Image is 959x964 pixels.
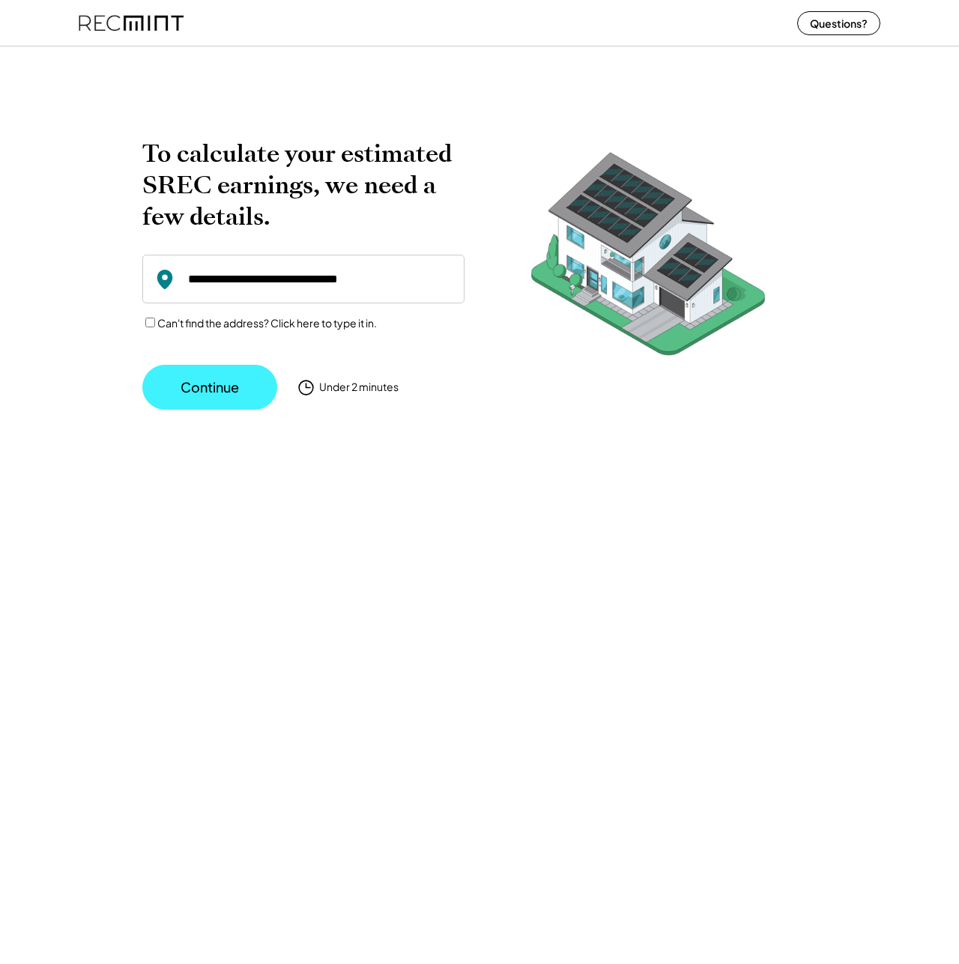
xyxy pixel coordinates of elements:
button: Continue [142,365,277,410]
div: Under 2 minutes [319,380,399,395]
label: Can't find the address? Click here to type it in. [157,316,377,330]
img: recmint-logotype%403x%20%281%29.jpeg [79,3,184,43]
h2: To calculate your estimated SREC earnings, we need a few details. [142,138,465,232]
img: RecMintArtboard%207.png [502,138,794,378]
button: Questions? [797,11,880,35]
